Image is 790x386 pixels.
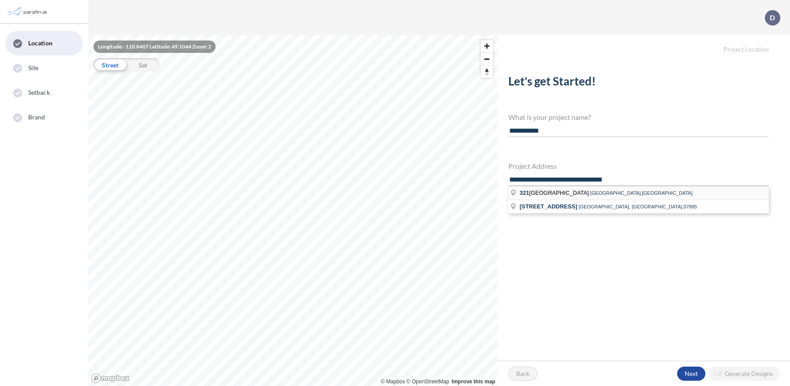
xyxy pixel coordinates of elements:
h4: What is your project name? [508,113,769,121]
a: Improve this map [451,379,495,385]
button: Zoom out [481,52,493,65]
span: Brand [28,113,45,122]
span: Setback [28,88,50,97]
button: Reset bearing to north [481,65,493,78]
span: Site [28,63,38,72]
div: Sat [127,58,160,71]
span: [STREET_ADDRESS] [520,203,578,210]
canvas: Map [88,35,498,386]
button: Next [677,367,705,381]
button: Zoom in [481,40,493,52]
span: 321 [520,189,529,196]
div: Longitude: -110.8407 Latitude: 49.1044 Zoom: 2 [93,41,216,53]
span: [GEOGRAPHIC_DATA] [520,189,590,196]
a: OpenStreetMap [406,379,449,385]
a: Mapbox [381,379,405,385]
h5: Project Location [498,35,790,53]
span: Reset bearing to north [481,66,493,78]
span: Zoom out [481,53,493,65]
p: D [770,14,775,22]
span: [GEOGRAPHIC_DATA],[GEOGRAPHIC_DATA] [590,190,693,196]
span: [GEOGRAPHIC_DATA], [GEOGRAPHIC_DATA],07885 [578,204,697,209]
span: Location [28,39,52,48]
h2: Let's get Started! [508,74,769,92]
div: Street [93,58,127,71]
p: Next [685,369,698,378]
img: Parafin [7,4,49,20]
a: Mapbox homepage [91,373,130,383]
h4: Project Address [508,162,769,170]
